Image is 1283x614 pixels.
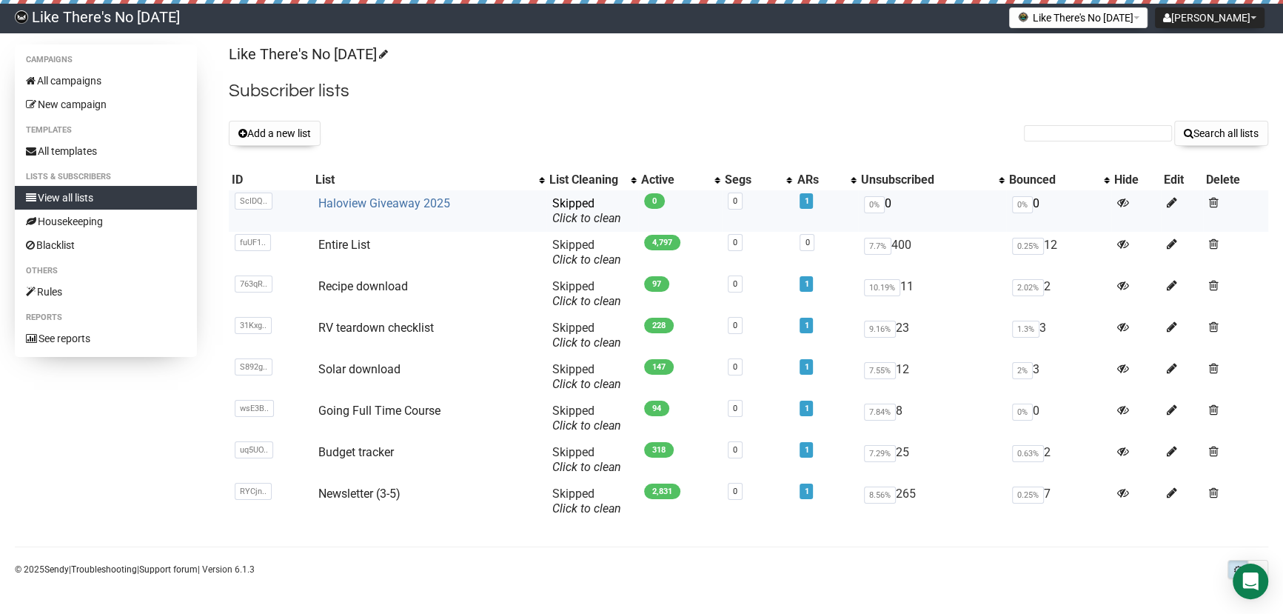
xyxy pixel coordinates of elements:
td: 11 [858,273,1006,315]
img: 3bb7e7a1549464c9148d539ecd0c5592 [15,10,28,24]
a: View all lists [15,186,197,210]
span: 7.29% [864,445,896,462]
a: Click to clean [552,253,621,267]
li: Lists & subscribers [15,168,197,186]
span: Skipped [552,445,621,474]
a: Support forum [139,564,198,575]
div: Edit [1164,173,1200,187]
span: 2% [1012,362,1033,379]
span: wsE3B.. [235,400,274,417]
div: Open Intercom Messenger [1233,564,1268,599]
span: 147 [644,359,674,375]
a: 0 [733,238,737,247]
td: 23 [858,315,1006,356]
span: Skipped [552,238,621,267]
li: Templates [15,121,197,139]
span: Skipped [552,404,621,433]
span: 228 [644,318,674,333]
div: Unsubscribed [861,173,991,187]
span: 0% [864,196,885,213]
a: Going Full Time Course [318,404,440,418]
a: Housekeeping [15,210,197,233]
td: 8 [858,398,1006,439]
span: 7.55% [864,362,896,379]
span: Skipped [552,279,621,308]
td: 2 [1006,273,1111,315]
a: New campaign [15,93,197,116]
th: Active: No sort applied, activate to apply an ascending sort [638,170,721,190]
th: ID: No sort applied, sorting is disabled [229,170,312,190]
span: 2,831 [644,484,680,499]
div: Segs [725,173,780,187]
a: RV teardown checklist [318,321,434,335]
span: 0% [1012,196,1033,213]
th: ARs: No sort applied, activate to apply an ascending sort [794,170,857,190]
li: Campaigns [15,51,197,69]
a: Entire List [318,238,370,252]
span: 10.19% [864,279,900,296]
a: 1 [804,196,808,206]
a: 0 [733,487,737,496]
a: 1 [804,321,808,330]
td: 12 [858,356,1006,398]
td: 3 [1006,315,1111,356]
span: 0% [1012,404,1033,421]
a: Budget tracker [318,445,394,459]
span: 0.63% [1012,445,1044,462]
a: Click to clean [552,336,621,350]
span: 1.3% [1012,321,1039,338]
span: 9.16% [864,321,896,338]
td: 0 [1006,398,1111,439]
a: 1 [804,445,808,455]
span: 8.56% [864,487,896,504]
a: All templates [15,139,197,163]
span: S892g.. [235,358,272,376]
td: 7 [1006,481,1111,522]
p: © 2025 | | | Version 6.1.3 [15,561,255,578]
span: ScIDQ.. [235,193,272,210]
a: 0 [733,279,737,289]
td: 3 [1006,356,1111,398]
div: List Cleaning [549,173,623,187]
a: Haloview Giveaway 2025 [318,196,450,210]
div: ARs [797,173,843,187]
th: Edit: No sort applied, sorting is disabled [1161,170,1203,190]
a: 1 [804,279,808,289]
span: 94 [644,401,669,416]
div: Hide [1114,173,1158,187]
th: Segs: No sort applied, activate to apply an ascending sort [722,170,794,190]
a: Like There's No [DATE] [229,45,386,63]
span: 0.25% [1012,238,1044,255]
h2: Subscriber lists [229,78,1268,104]
a: 1 [804,404,808,413]
th: List Cleaning: No sort applied, activate to apply an ascending sort [546,170,638,190]
li: Reports [15,309,197,327]
a: 0 [733,321,737,330]
a: Click to clean [552,294,621,308]
span: 763qR.. [235,276,272,293]
a: 1 [804,487,808,496]
button: Add a new list [229,121,321,146]
th: Delete: No sort applied, sorting is disabled [1203,170,1268,190]
a: Rules [15,280,197,304]
button: Search all lists [1174,121,1268,146]
span: fuUF1.. [235,234,271,251]
span: 97 [644,276,669,292]
div: ID [232,173,309,187]
span: 318 [644,442,674,458]
span: uq5UO.. [235,441,273,458]
span: 7.84% [864,404,896,421]
span: RYCjn.. [235,483,272,500]
a: 0 [733,404,737,413]
td: 25 [858,439,1006,481]
th: List: No sort applied, activate to apply an ascending sort [312,170,546,190]
span: Skipped [552,362,621,391]
span: Skipped [552,487,621,515]
span: 0 [644,193,665,209]
a: 0 [733,362,737,372]
a: Blacklist [15,233,197,257]
span: 31Kxg.. [235,317,272,334]
span: Skipped [552,196,621,225]
div: Bounced [1009,173,1096,187]
a: 0 [733,445,737,455]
